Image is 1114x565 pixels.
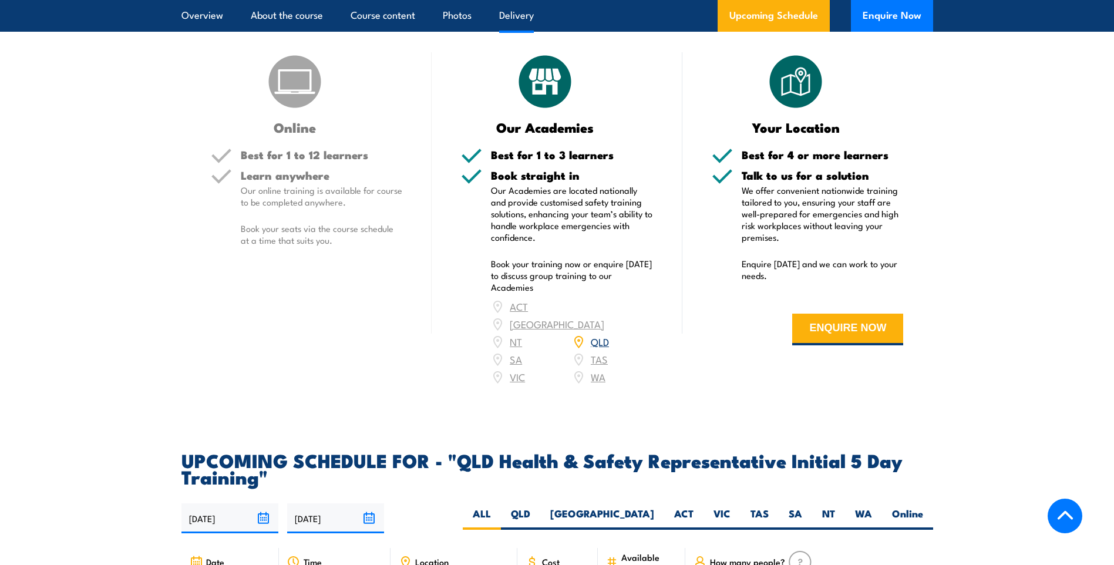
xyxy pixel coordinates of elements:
[742,170,904,181] h5: Talk to us for a solution
[742,149,904,160] h5: Best for 4 or more learners
[491,149,653,160] h5: Best for 1 to 3 learners
[181,503,278,533] input: From date
[241,223,403,246] p: Book your seats via the course schedule at a time that suits you.
[463,507,501,530] label: ALL
[792,314,903,345] button: ENQUIRE NOW
[882,507,933,530] label: Online
[501,507,540,530] label: QLD
[845,507,882,530] label: WA
[491,258,653,293] p: Book your training now or enquire [DATE] to discuss group training to our Academies
[287,503,384,533] input: To date
[540,507,664,530] label: [GEOGRAPHIC_DATA]
[591,334,609,348] a: QLD
[741,507,779,530] label: TAS
[181,452,933,485] h2: UPCOMING SCHEDULE FOR - "QLD Health & Safety Representative Initial 5 Day Training"
[742,258,904,281] p: Enquire [DATE] and we can work to your needs.
[491,184,653,243] p: Our Academies are located nationally and provide customised safety training solutions, enhancing ...
[742,184,904,243] p: We offer convenient nationwide training tailored to you, ensuring your staff are well-prepared fo...
[241,170,403,181] h5: Learn anywhere
[779,507,812,530] label: SA
[704,507,741,530] label: VIC
[812,507,845,530] label: NT
[461,120,630,134] h3: Our Academies
[241,149,403,160] h5: Best for 1 to 12 learners
[712,120,880,134] h3: Your Location
[211,120,379,134] h3: Online
[241,184,403,208] p: Our online training is available for course to be completed anywhere.
[664,507,704,530] label: ACT
[491,170,653,181] h5: Book straight in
